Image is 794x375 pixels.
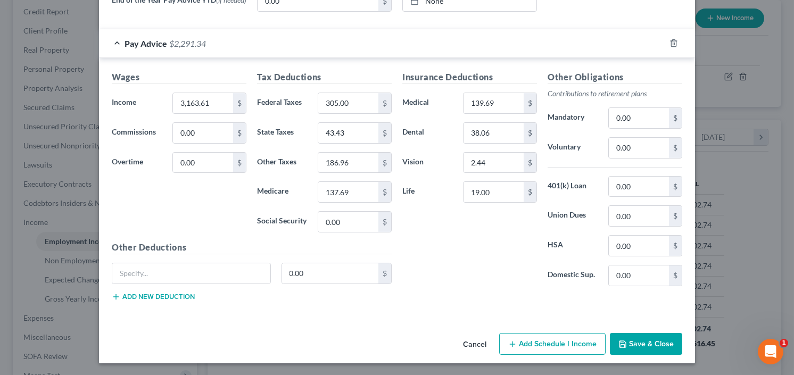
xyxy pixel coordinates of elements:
[397,93,458,114] label: Medical
[378,182,391,202] div: $
[542,205,603,227] label: Union Dues
[233,93,246,113] div: $
[609,265,669,286] input: 0.00
[282,263,379,284] input: 0.00
[397,181,458,203] label: Life
[454,334,495,355] button: Cancel
[106,152,167,173] label: Overtime
[112,241,392,254] h5: Other Deductions
[378,93,391,113] div: $
[609,236,669,256] input: 0.00
[609,206,669,226] input: 0.00
[233,123,246,143] div: $
[252,181,312,203] label: Medicare
[548,71,682,84] h5: Other Obligations
[524,93,536,113] div: $
[464,93,524,113] input: 0.00
[542,137,603,159] label: Voluntary
[669,108,682,128] div: $
[112,293,195,301] button: Add new deduction
[464,123,524,143] input: 0.00
[378,212,391,232] div: $
[169,38,206,48] span: $2,291.34
[257,71,392,84] h5: Tax Deductions
[669,206,682,226] div: $
[780,339,788,347] span: 1
[609,138,669,158] input: 0.00
[397,122,458,144] label: Dental
[112,263,270,284] input: Specify...
[318,153,378,173] input: 0.00
[609,177,669,197] input: 0.00
[378,153,391,173] div: $
[112,71,246,84] h5: Wages
[125,38,167,48] span: Pay Advice
[524,153,536,173] div: $
[524,182,536,202] div: $
[252,93,312,114] label: Federal Taxes
[106,122,167,144] label: Commissions
[318,123,378,143] input: 0.00
[669,236,682,256] div: $
[542,265,603,286] label: Domestic Sup.
[318,93,378,113] input: 0.00
[173,123,233,143] input: 0.00
[252,152,312,173] label: Other Taxes
[464,182,524,202] input: 0.00
[669,138,682,158] div: $
[173,153,233,173] input: 0.00
[173,93,233,113] input: 0.00
[378,123,391,143] div: $
[397,152,458,173] label: Vision
[548,88,682,99] p: Contributions to retirement plans
[252,122,312,144] label: State Taxes
[464,153,524,173] input: 0.00
[669,177,682,197] div: $
[542,107,603,129] label: Mandatory
[542,235,603,256] label: HSA
[318,182,378,202] input: 0.00
[669,265,682,286] div: $
[610,333,682,355] button: Save & Close
[542,176,603,197] label: 401(k) Loan
[378,263,391,284] div: $
[318,212,378,232] input: 0.00
[252,211,312,232] label: Social Security
[524,123,536,143] div: $
[499,333,606,355] button: Add Schedule I Income
[112,97,136,106] span: Income
[609,108,669,128] input: 0.00
[233,153,246,173] div: $
[758,339,783,364] iframe: Intercom live chat
[402,71,537,84] h5: Insurance Deductions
